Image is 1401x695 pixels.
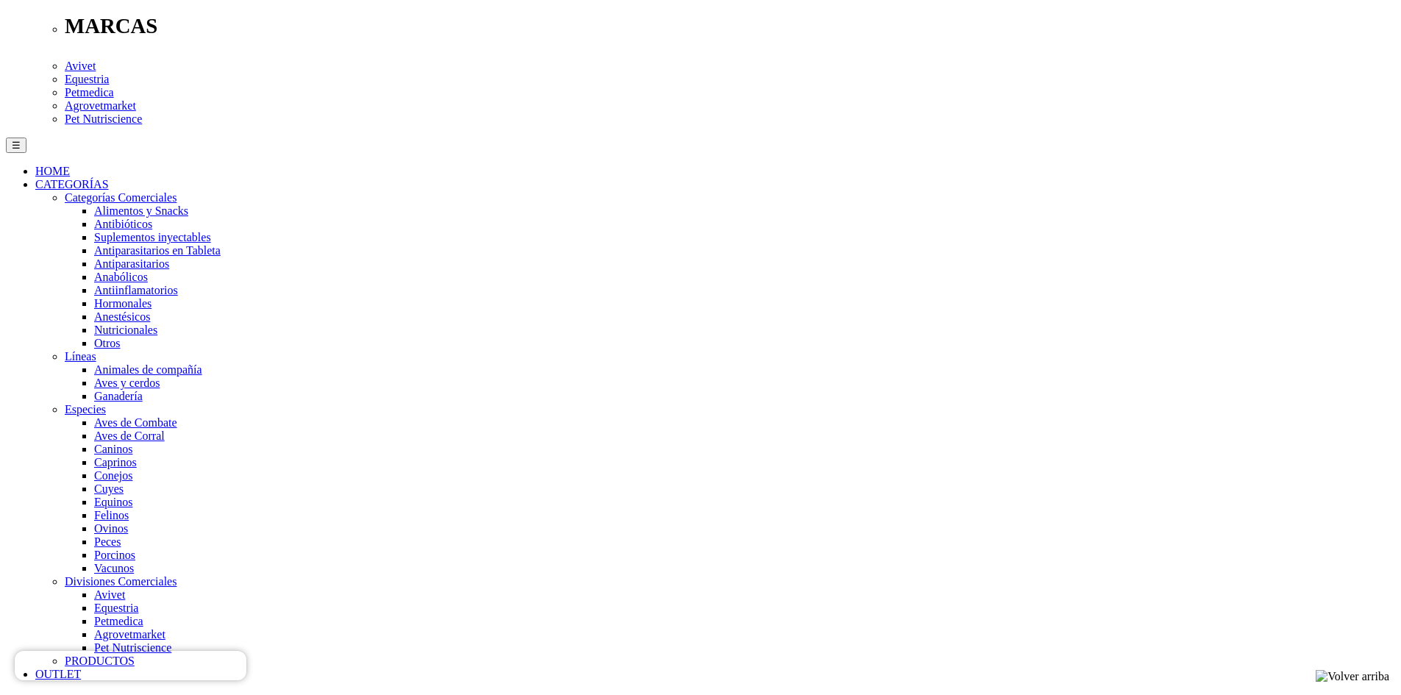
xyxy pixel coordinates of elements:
a: Equestria [65,73,109,85]
a: Agrovetmarket [65,99,136,112]
a: Divisiones Comerciales [65,575,177,588]
a: Felinos [94,509,129,521]
a: Nutricionales [94,324,157,336]
a: Agrovetmarket [94,628,165,641]
a: Categorías Comerciales [65,191,177,204]
button: ☰ [6,138,26,153]
a: Anabólicos [94,271,148,283]
a: Ganadería [94,390,143,402]
a: Líneas [65,350,96,363]
a: Petmedica [65,86,114,99]
a: Hormonales [94,297,151,310]
a: Porcinos [94,549,135,561]
a: Caprinos [94,456,137,468]
a: Pet Nutriscience [65,113,142,125]
a: Petmedica [94,615,143,627]
a: Antibióticos [94,218,152,230]
a: Ovinos [94,522,128,535]
a: HOME [35,165,70,177]
a: Conejos [94,469,132,482]
a: Animales de compañía [94,363,202,376]
a: Aves de Combate [94,416,177,429]
a: Aves de Corral [94,430,165,442]
a: Cuyes [94,482,124,495]
a: Peces [94,535,121,548]
a: Aves y cerdos [94,377,160,389]
a: CATEGORÍAS [35,178,109,190]
a: Alimentos y Snacks [94,204,188,217]
a: Avivet [94,588,125,601]
a: Antiinflamatorios [94,284,178,296]
a: Suplementos inyectables [94,231,211,243]
a: Otros [94,337,121,349]
p: MARCAS [65,14,1395,38]
a: Pet Nutriscience [94,641,171,654]
img: Volver arriba [1316,670,1389,683]
a: Antiparasitarios en Tableta [94,244,221,257]
a: Antiparasitarios [94,257,169,270]
a: Caninos [94,443,132,455]
a: Vacunos [94,562,134,574]
iframe: Brevo live chat [15,651,246,680]
a: Equinos [94,496,132,508]
a: Avivet [65,60,96,72]
a: Especies [65,403,106,416]
a: Equestria [94,602,138,614]
a: Anestésicos [94,310,150,323]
